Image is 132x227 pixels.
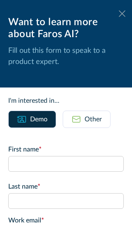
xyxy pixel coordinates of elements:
label: Last name [8,182,124,192]
div: Want to learn more about Faros AI? [8,17,124,40]
label: Work email [8,215,124,225]
div: Other [85,114,102,124]
p: Fill out this form to speak to a product expert. [8,45,124,68]
div: Demo [30,114,47,124]
div: I'm interested in... [8,96,124,106]
label: First name [8,144,124,154]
